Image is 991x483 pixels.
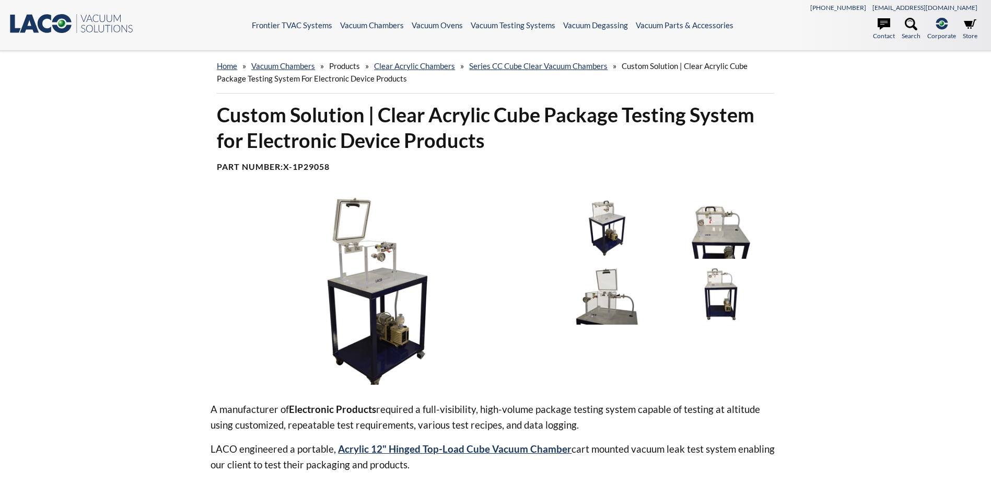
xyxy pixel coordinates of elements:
[340,20,404,30] a: Vacuum Chambers
[283,162,330,171] b: X-1P29058
[211,198,544,385] img: 3/4 view open chamber of Clear Acrylic Cube Package Testing System for Electronic Device
[471,20,555,30] a: Vacuum Testing Systems
[338,443,572,455] a: Acrylic 12" Hinged Top-Load Cube Vacuum Chamber
[927,31,956,41] span: Corporate
[252,20,332,30] a: Frontier TVAC Systems
[217,102,774,154] h1: Custom Solution | Clear Acrylic Cube Package Testing System for Electronic Device Products
[289,403,376,415] strong: Electronic Products
[217,51,774,94] div: » » » » »
[251,61,315,71] a: Vacuum Chambers
[374,61,455,71] a: Clear Acrylic Chambers
[563,20,628,30] a: Vacuum Degassing
[667,198,775,259] img: Closed chamber close up on Clear Acrylic Cube Package Testing System for Electronic Device
[412,20,463,30] a: Vacuum Ovens
[329,61,360,71] span: Products
[636,20,733,30] a: Vacuum Parts & Accessories
[217,61,237,71] a: home
[873,18,895,41] a: Contact
[553,264,661,325] img: Open Chamber close up on Clear Acrylic Cube Package Testing System for Electronic Device
[810,4,866,11] a: [PHONE_NUMBER]
[872,4,977,11] a: [EMAIL_ADDRESS][DOMAIN_NAME]
[211,401,780,433] p: A manufacturer of required a full-visibility, high-volume package testing system capable of testi...
[553,198,661,259] img: 3/4 view of Clear Acrylic Cube Package Testing System for Electronic Device
[667,264,775,325] img: Front view Clear Acrylic Cube Package Testing System for Electronic Device
[469,61,608,71] a: Series CC Cube Clear Vacuum Chambers
[211,441,780,473] p: LACO engineered a portable, cart mounted vacuum leak test system enabling our client to test thei...
[963,18,977,41] a: Store
[902,18,920,41] a: Search
[217,162,774,172] h4: Part Number:
[217,61,748,83] span: Custom Solution | Clear Acrylic Cube Package Testing System for Electronic Device Products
